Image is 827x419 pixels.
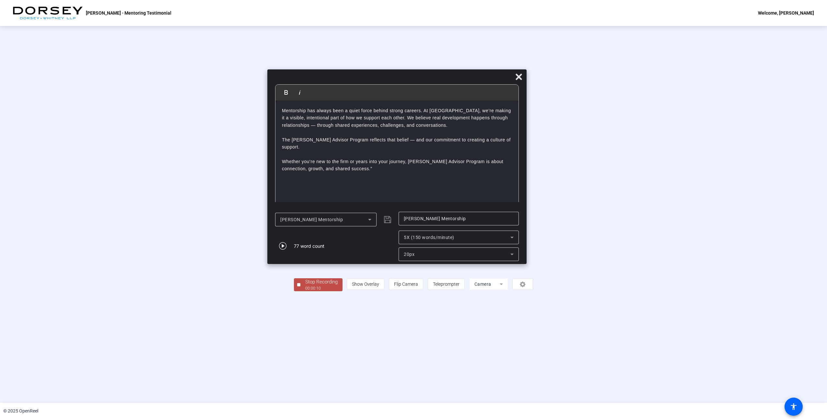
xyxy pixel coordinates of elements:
[294,243,324,249] div: 77 word count
[282,136,512,151] p: The [PERSON_NAME] Advisor Program reflects that belief — and our commitment to creating a culture...
[282,107,512,129] p: Mentorship has always been a quiet force behind strong careers. At [GEOGRAPHIC_DATA], we’re makin...
[305,278,338,286] div: Stop Recording
[394,281,418,287] span: Flip Camera
[404,235,454,240] span: 5X (150 words/minute)
[13,6,83,19] img: OpenReel logo
[404,215,514,222] input: Title
[404,252,414,257] span: 20px
[3,408,38,414] div: © 2025 OpenReel
[352,281,379,287] span: Show Overlay
[305,285,338,291] div: 00:00:10
[433,281,460,287] span: Teleprompter
[790,403,798,411] mat-icon: accessibility
[280,217,343,222] span: [PERSON_NAME] Mentorship
[282,158,512,173] p: Whether you’re new to the firm or years into your journey, [PERSON_NAME] Advisor Program is about...
[758,9,814,17] div: Welcome, [PERSON_NAME]
[86,9,171,17] p: [PERSON_NAME] - Mentoring Testimonial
